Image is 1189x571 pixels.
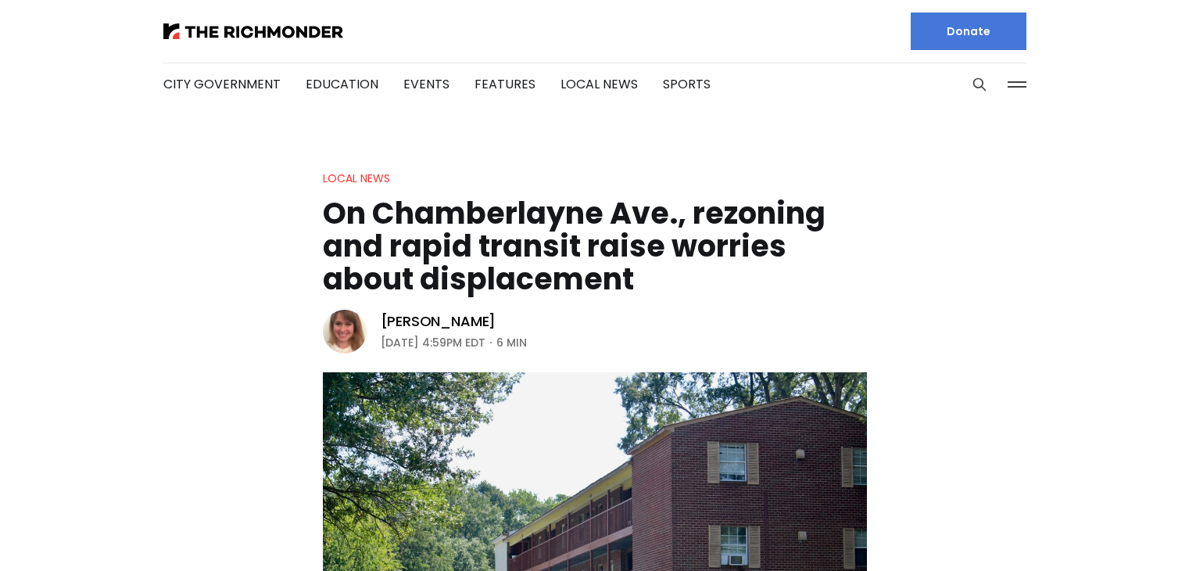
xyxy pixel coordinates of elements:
a: Local News [560,75,638,93]
a: Features [475,75,535,93]
a: Sports [663,75,711,93]
iframe: portal-trigger [1057,494,1189,571]
img: Sarah Vogelsong [323,310,367,354]
span: 6 min [496,333,527,352]
a: City Government [163,75,281,93]
time: [DATE] 4:59PM EDT [381,333,485,352]
button: Search this site [968,73,991,96]
a: Education [306,75,378,93]
img: The Richmonder [163,23,343,39]
a: Local News [323,171,390,186]
a: Events [403,75,449,93]
h1: On Chamberlayne Ave., rezoning and rapid transit raise worries about displacement [323,197,867,296]
a: [PERSON_NAME] [381,312,496,331]
a: Donate [911,13,1026,50]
